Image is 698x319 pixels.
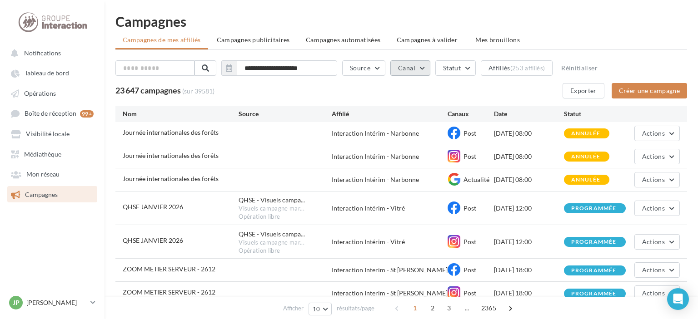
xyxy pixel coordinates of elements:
[239,213,331,221] div: Opération libre
[642,238,665,245] span: Actions
[558,63,601,74] button: Réinitialiser
[283,304,304,313] span: Afficher
[337,304,374,313] span: résultats/page
[24,150,61,158] span: Médiathèque
[494,129,563,138] div: [DATE] 08:00
[332,204,448,213] div: Interaction Intérim - Vitré
[5,125,99,142] a: Visibilité locale
[464,152,476,160] span: Post
[442,301,457,315] span: 3
[571,131,600,137] div: annulée
[642,289,665,297] span: Actions
[5,105,99,122] a: Boîte de réception 99+
[5,85,99,101] a: Opérations
[24,89,56,97] span: Opérations
[217,36,290,44] span: Campagnes publicitaires
[464,266,476,274] span: Post
[182,87,214,95] span: (sur 39581)
[123,175,219,182] span: Journée internationales des forêts
[478,301,500,315] span: 2365
[494,204,563,213] div: [DATE] 12:00
[332,289,448,298] div: Interaction Interim - St [PERSON_NAME]
[634,172,680,187] button: Actions
[642,129,665,137] span: Actions
[642,152,665,160] span: Actions
[239,205,304,213] span: Visuels campagne mar...
[306,36,381,44] span: Campagnes automatisées
[571,291,617,297] div: programmée
[239,247,331,255] div: Opération libre
[475,36,520,44] span: Mes brouillons
[571,154,600,160] div: annulée
[123,236,183,244] span: QHSE JANVIER 2026
[634,234,680,250] button: Actions
[464,129,476,137] span: Post
[571,206,617,211] div: programmée
[123,128,219,136] span: Journée internationales des forêts
[313,305,320,313] span: 10
[332,237,448,246] div: Interaction Intérim - Vitré
[563,83,604,98] button: Exporter
[642,204,665,212] span: Actions
[123,109,239,118] div: Nom
[309,303,332,315] button: 10
[634,126,680,141] button: Actions
[115,85,181,95] span: 23 647 campagnes
[332,152,448,161] div: Interaction Intérim - Narbonne
[239,239,304,247] span: Visuels campagne mar...
[5,166,99,182] a: Mon réseau
[510,64,545,72] div: (253 affiliés)
[494,175,563,184] div: [DATE] 08:00
[5,44,95,61] button: Notifications
[332,265,448,275] div: Interaction Interim - St [PERSON_NAME]
[332,175,448,184] div: Interaction Intérim - Narbonne
[26,171,60,178] span: Mon réseau
[634,149,680,164] button: Actions
[115,15,687,28] h1: Campagnes
[571,177,600,183] div: annulée
[342,60,385,76] button: Source
[448,109,494,118] div: Canaux
[564,109,633,118] div: Statut
[5,64,99,81] a: Tableau de bord
[80,110,94,118] div: 99+
[494,289,563,298] div: [DATE] 18:00
[634,262,680,278] button: Actions
[25,191,58,198] span: Campagnes
[642,266,665,274] span: Actions
[24,49,61,57] span: Notifications
[642,176,665,183] span: Actions
[5,146,99,162] a: Médiathèque
[464,204,476,212] span: Post
[7,294,97,311] a: JP [PERSON_NAME]
[481,60,553,76] button: Affiliés(253 affiliés)
[390,60,430,76] button: Canal
[494,265,563,275] div: [DATE] 18:00
[494,237,563,246] div: [DATE] 12:00
[435,60,476,76] button: Statut
[460,301,474,315] span: ...
[634,201,680,216] button: Actions
[123,265,215,273] span: ZOOM METIER SERVEUR - 2612
[634,285,680,301] button: Actions
[332,109,448,118] div: Affilié
[612,83,687,98] button: Créer une campagne
[494,109,563,118] div: Date
[426,301,440,315] span: 2
[464,238,476,245] span: Post
[123,203,183,211] span: QHSE JANVIER 2026
[332,129,448,138] div: Interaction Intérim - Narbonne
[464,176,489,183] span: Actualité
[464,289,476,297] span: Post
[239,196,305,205] span: QHSE - Visuels campa...
[25,110,76,118] span: Boîte de réception
[25,69,69,77] span: Tableau de bord
[494,152,563,161] div: [DATE] 08:00
[13,298,20,307] span: JP
[5,186,99,202] a: Campagnes
[26,130,70,138] span: Visibilité locale
[571,239,617,245] div: programmée
[408,301,423,315] span: 1
[239,230,305,239] span: QHSE - Visuels campa...
[571,268,617,274] div: programmée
